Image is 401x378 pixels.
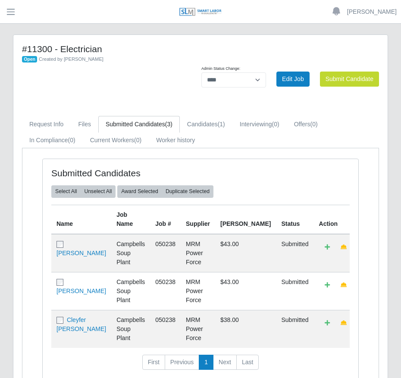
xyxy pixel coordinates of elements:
td: submitted [276,234,313,272]
span: (0) [134,137,141,144]
a: Current Workers [83,132,149,149]
h4: #11300 - Electrician [22,44,379,54]
a: Candidates [180,116,232,133]
label: Admin Status Change: [201,66,240,72]
a: Make Team Lead [335,240,352,255]
th: [PERSON_NAME] [215,205,276,234]
th: Name [51,205,111,234]
h4: Submitted Candidates [51,168,168,178]
td: MRM Power Force [181,310,215,348]
a: [PERSON_NAME] [56,287,106,294]
button: Submit Candidate [320,72,379,87]
span: Created by [PERSON_NAME] [39,56,103,62]
a: Request Info [22,116,71,133]
td: 050238 [150,234,181,272]
a: In Compliance [22,132,83,149]
button: Select All [51,185,81,197]
a: Edit Job [276,72,310,87]
a: Add Default Cost Code [319,278,335,293]
a: Submitted Candidates [98,116,180,133]
a: Make Team Lead [335,316,352,331]
img: SLM Logo [179,7,222,17]
td: submitted [276,272,313,310]
button: Award Selected [117,185,162,197]
span: (1) [218,121,225,128]
button: Unselect All [80,185,116,197]
a: 1 [199,355,213,370]
a: Add Default Cost Code [319,316,335,331]
div: bulk actions [117,185,213,197]
td: 050238 [150,272,181,310]
span: Open [22,56,37,63]
td: Campbells Soup Plant [111,234,150,272]
td: $38.00 [215,310,276,348]
a: Cleyfer [PERSON_NAME] [56,316,106,332]
a: Add Default Cost Code [319,240,335,255]
span: (3) [165,121,172,128]
th: Supplier [181,205,215,234]
button: Duplicate Selected [162,185,213,197]
td: Campbells Soup Plant [111,272,150,310]
a: Make Team Lead [335,278,352,293]
td: 050238 [150,310,181,348]
span: (0) [310,121,318,128]
th: Job # [150,205,181,234]
th: Action [314,205,375,234]
th: Job Name [111,205,150,234]
a: Offers [287,116,325,133]
td: MRM Power Force [181,272,215,310]
a: Worker history [149,132,202,149]
td: $43.00 [215,272,276,310]
td: Campbells Soup Plant [111,310,150,348]
a: Files [71,116,98,133]
span: (0) [68,137,75,144]
td: MRM Power Force [181,234,215,272]
th: Status [276,205,313,234]
a: [PERSON_NAME] [347,7,397,16]
td: submitted [276,310,313,348]
span: (0) [272,121,279,128]
td: $43.00 [215,234,276,272]
a: Interviewing [232,116,287,133]
a: [PERSON_NAME] [56,250,106,256]
div: bulk actions [51,185,116,197]
nav: pagination [51,355,350,377]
